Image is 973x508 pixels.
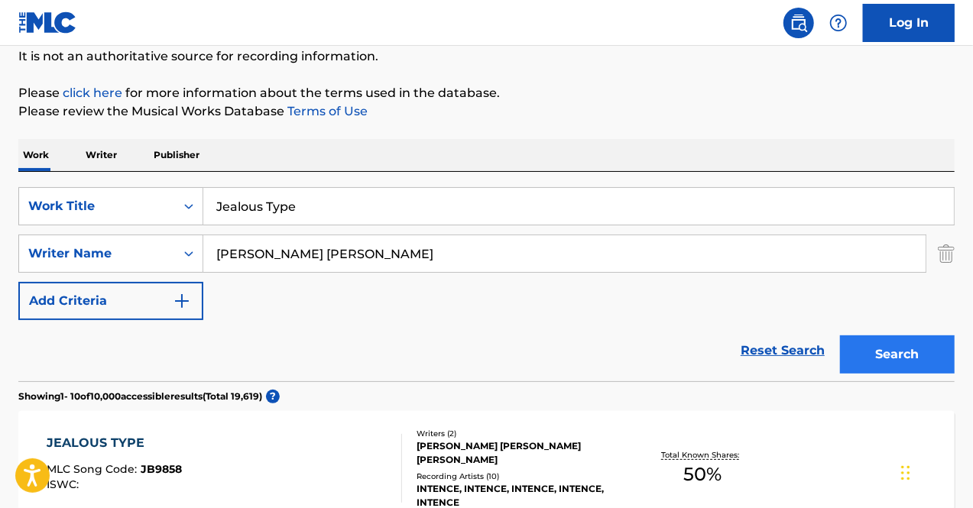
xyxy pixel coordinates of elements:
[683,461,722,488] span: 50 %
[840,335,955,374] button: Search
[81,139,122,171] p: Writer
[417,428,624,439] div: Writers ( 2 )
[173,292,191,310] img: 9d2ae6d4665cec9f34b9.svg
[417,471,624,482] div: Recording Artists ( 10 )
[47,477,83,491] span: ISWC :
[47,462,141,476] span: MLC Song Code :
[266,390,280,403] span: ?
[18,139,54,171] p: Work
[284,104,368,118] a: Terms of Use
[662,449,744,461] p: Total Known Shares:
[141,462,182,476] span: JB9858
[149,139,204,171] p: Publisher
[18,47,955,66] p: It is not an authoritative source for recording information.
[790,14,808,32] img: search
[417,439,624,467] div: [PERSON_NAME] [PERSON_NAME] [PERSON_NAME]
[28,197,166,215] div: Work Title
[733,334,832,367] a: Reset Search
[18,187,955,381] form: Search Form
[897,435,973,508] iframe: Chat Widget
[829,14,848,32] img: help
[18,84,955,102] p: Please for more information about the terms used in the database.
[823,8,854,38] div: Help
[18,11,77,34] img: MLC Logo
[938,235,955,273] img: Delete Criterion
[18,282,203,320] button: Add Criteria
[28,244,166,263] div: Writer Name
[18,390,262,403] p: Showing 1 - 10 of 10,000 accessible results (Total 19,619 )
[863,4,955,42] a: Log In
[47,434,182,452] div: JEALOUS TYPE
[18,102,955,121] p: Please review the Musical Works Database
[63,86,122,100] a: click here
[783,8,814,38] a: Public Search
[901,450,910,496] div: Drag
